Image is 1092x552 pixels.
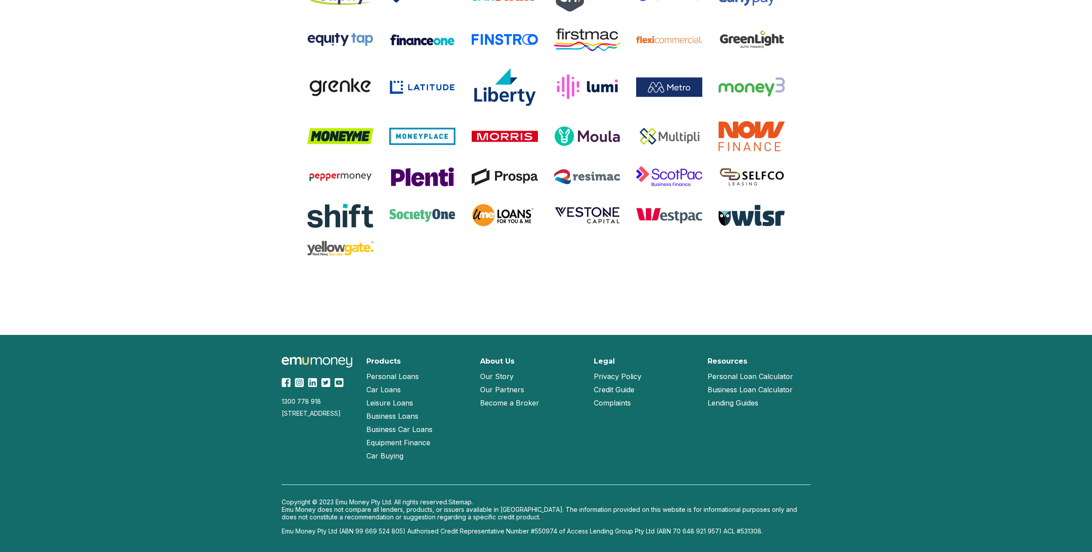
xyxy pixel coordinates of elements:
[708,370,793,383] a: Personal Loan Calculator
[719,26,785,53] img: Green Light Auto
[308,378,317,387] img: LinkedIn
[307,203,373,229] img: Shift
[366,449,403,462] a: Car Buying
[335,378,343,387] img: YouTube
[307,32,373,47] img: Equity Tap
[594,357,615,365] h2: Legal
[554,206,620,225] img: Vestone
[636,36,702,43] img: Flexi Commercial
[448,498,473,506] a: Sitemap.
[594,396,631,409] a: Complaints
[480,357,514,365] h2: About Us
[282,357,352,368] img: Emu Money
[389,166,455,187] img: Plenti
[282,378,291,387] img: Facebook
[636,207,702,224] img: Westpac
[480,370,514,383] a: Our Story
[295,378,304,387] img: Instagram
[307,241,373,256] img: Yellow Gate
[719,205,785,226] img: Wisr
[282,409,356,417] div: [STREET_ADDRESS]
[554,169,620,184] img: Resimac
[719,167,785,187] img: Selfco
[366,423,432,436] a: Business Car Loans
[636,164,702,190] img: ScotPac
[366,436,430,449] a: Equipment Finance
[366,357,401,365] h2: Products
[480,383,524,396] a: Our Partners
[719,121,785,151] img: Now Finance
[389,209,455,222] img: SocietyOne
[366,383,401,396] a: Car Loans
[389,33,455,46] img: Finance One
[636,126,702,146] img: Multipli
[366,409,418,423] a: Business Loans
[719,77,785,97] img: Money3
[480,396,539,409] a: Become a Broker
[282,498,811,506] p: Copyright © 2023 Emu Money Pty Ltd. All rights reserved.
[708,383,793,396] a: Business Loan Calculator
[472,202,538,229] img: UME Loans
[472,65,538,109] img: Liberty
[282,398,356,405] div: 1300 778 918
[472,34,538,45] img: Finstro
[594,383,634,396] a: Credit Guide
[307,128,373,144] img: MoneyMe
[594,370,641,383] a: Privacy Policy
[472,131,538,142] img: Morris Finance
[321,378,330,387] img: Twitter
[636,77,702,97] img: Metro
[282,506,811,521] p: Emu Money does not compare all lenders, products, or issuers available in [GEOGRAPHIC_DATA]. The ...
[554,28,620,51] img: Firstmac
[554,126,620,146] img: Moula
[389,80,455,94] img: Latitude
[366,370,419,383] a: Personal Loans
[554,74,620,100] img: Lumi
[366,396,413,409] a: Leisure Loans
[708,396,758,409] a: Lending Guides
[307,170,373,184] img: Pepper Money
[282,527,811,535] p: Emu Money Pty Ltd (ABN 99 669 524 805) Authorised Credit Representative Number #550974 of Access ...
[708,357,747,365] h2: Resources
[472,168,538,186] img: Prospa
[389,128,455,145] img: MoneyPlace
[307,77,373,98] img: Grenke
